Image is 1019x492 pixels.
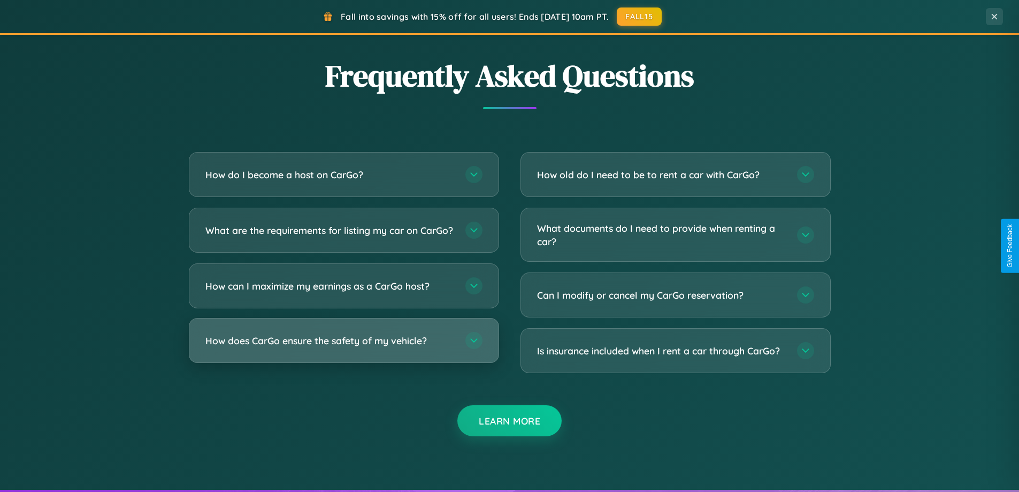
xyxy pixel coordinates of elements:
[1006,224,1014,268] div: Give Feedback
[457,405,562,436] button: Learn More
[205,224,455,237] h3: What are the requirements for listing my car on CarGo?
[537,289,786,302] h3: Can I modify or cancel my CarGo reservation?
[205,334,455,347] h3: How does CarGo ensure the safety of my vehicle?
[205,168,455,181] h3: How do I become a host on CarGo?
[617,7,662,26] button: FALL15
[189,55,831,96] h2: Frequently Asked Questions
[341,11,609,22] span: Fall into savings with 15% off for all users! Ends [DATE] 10am PT.
[205,279,455,293] h3: How can I maximize my earnings as a CarGo host?
[537,168,786,181] h3: How old do I need to be to rent a car with CarGo?
[537,344,786,358] h3: Is insurance included when I rent a car through CarGo?
[537,222,786,248] h3: What documents do I need to provide when renting a car?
